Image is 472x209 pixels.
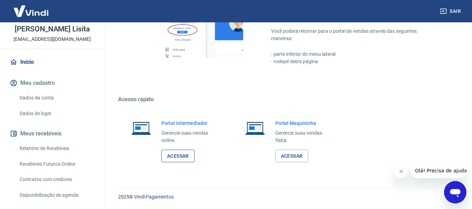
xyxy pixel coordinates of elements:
img: Imagem de um notebook aberto [240,120,270,136]
h6: Portal Maquininha [275,120,333,127]
button: Meus recebíveis [8,126,96,141]
h5: Acesso rápido [118,96,455,103]
p: Gerencie suas vendas física. [275,129,333,144]
a: Vindi Pagamentos [134,194,174,200]
p: - rodapé desta página [271,58,438,65]
button: Sair [438,5,464,18]
a: Início [8,54,96,70]
a: Acessar [161,150,195,163]
img: Vindi [8,0,54,22]
h6: Portal Intermediador [161,120,219,127]
iframe: Botão para abrir a janela de mensagens [444,181,466,203]
p: [EMAIL_ADDRESS][DOMAIN_NAME] [14,36,91,43]
a: Dados de login [17,106,96,121]
p: Você poderá retornar para o portal de vendas através das seguintes maneiras: [271,28,438,42]
a: Acessar [275,150,308,163]
p: - parte inferior do menu lateral [271,51,438,58]
a: Dados da conta [17,91,96,105]
a: Contratos com credores [17,172,96,187]
span: Olá! Precisa de ajuda? [4,5,59,10]
a: Disponibilização de agenda [17,188,96,202]
a: Relatório de Recebíveis [17,141,96,156]
p: Gerencie suas vendas online. [161,129,219,144]
p: 2025 © [118,193,455,201]
p: [PERSON_NAME] Lisita [15,25,90,33]
button: Meu cadastro [8,75,96,91]
iframe: Fechar mensagem [394,164,408,178]
img: Imagem de um notebook aberto [126,120,156,136]
iframe: Mensagem da empresa [411,163,466,178]
a: Recebíveis Futuros Online [17,157,96,171]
